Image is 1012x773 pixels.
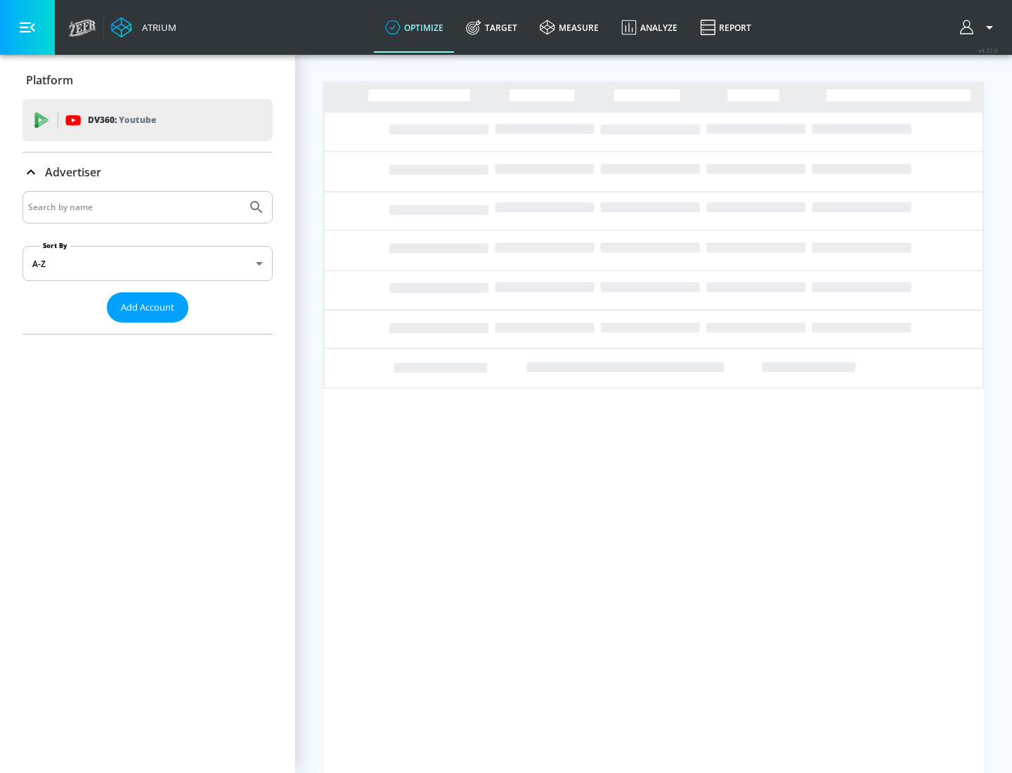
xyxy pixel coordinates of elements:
div: Advertiser [22,152,273,192]
a: Analyze [610,2,689,53]
a: measure [528,2,610,53]
nav: list of Advertiser [22,323,273,334]
div: Atrium [136,21,176,34]
span: v 4.32.0 [978,46,998,54]
div: Advertiser [22,191,273,334]
input: Search by name [28,198,241,216]
button: Add Account [107,292,188,323]
a: Target [455,2,528,53]
a: optimize [374,2,455,53]
p: DV360: [88,112,156,128]
a: Report [689,2,763,53]
p: Advertiser [45,164,101,180]
div: A-Z [22,246,273,281]
a: Atrium [111,17,176,38]
span: Add Account [121,299,174,316]
p: Youtube [119,112,156,127]
p: Platform [26,72,73,88]
label: Sort By [40,241,70,250]
div: Platform [22,60,273,100]
div: DV360: Youtube [22,99,273,141]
